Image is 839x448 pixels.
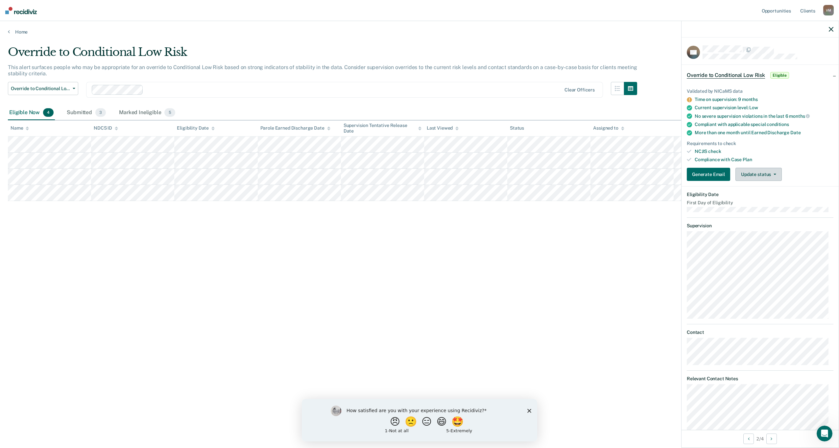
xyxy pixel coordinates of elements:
[8,106,55,120] div: Eligible Now
[743,157,752,162] span: Plan
[8,45,637,64] div: Override to Conditional Low Risk
[687,330,833,335] dt: Contact
[687,141,833,146] div: Requirements to check
[8,29,831,35] a: Home
[94,125,118,131] div: NDCS ID
[766,434,777,444] button: Next Opportunity
[687,223,833,229] dt: Supervision
[790,130,801,135] span: Date
[823,5,834,15] div: V M
[682,430,839,447] div: 2 / 4
[695,130,833,136] div: More than one month until Earned Discharge
[118,106,177,120] div: Marked Ineligible
[687,88,833,94] div: Validated by NICaMS data
[817,426,832,441] iframe: Intercom live chat
[593,125,624,131] div: Assigned to
[11,125,29,131] div: Name
[735,168,782,181] button: Update status
[95,108,106,117] span: 3
[5,7,37,14] img: Recidiviz
[767,122,789,127] span: conditions
[695,122,833,127] div: Compliant with applicable special
[43,108,54,117] span: 4
[11,86,70,91] span: Override to Conditional Low Risk
[302,399,537,441] iframe: Survey by Kim from Recidiviz
[564,87,595,93] div: Clear officers
[695,149,833,154] div: NCJIS
[789,113,810,119] span: months
[770,72,789,79] span: Eligible
[695,157,833,162] div: Compliance with Case
[695,105,833,111] div: Current supervision level:
[177,125,215,131] div: Eligibility Date
[687,168,730,181] button: Generate Email
[164,108,175,117] span: 5
[65,106,107,120] div: Submitted
[687,200,833,206] dt: First Day of Eligibility
[687,168,733,181] a: Generate Email
[687,72,765,79] span: Override to Conditional Low Risk
[695,97,833,102] div: Time on supervision: 9 months
[510,125,524,131] div: Status
[743,434,754,444] button: Previous Opportunity
[427,125,459,131] div: Last Viewed
[8,64,637,77] p: This alert surfaces people who may be appropriate for an override to Conditional Low Risk based o...
[344,123,421,134] div: Supervision Tentative Release Date
[687,192,833,197] dt: Eligibility Date
[749,105,758,110] span: Low
[695,113,833,119] div: No severe supervision violations in the last 6
[260,125,330,131] div: Parole Earned Discharge Date
[682,65,839,86] div: Override to Conditional Low RiskEligible
[687,376,833,382] dt: Relevant Contact Notes
[708,149,721,154] span: check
